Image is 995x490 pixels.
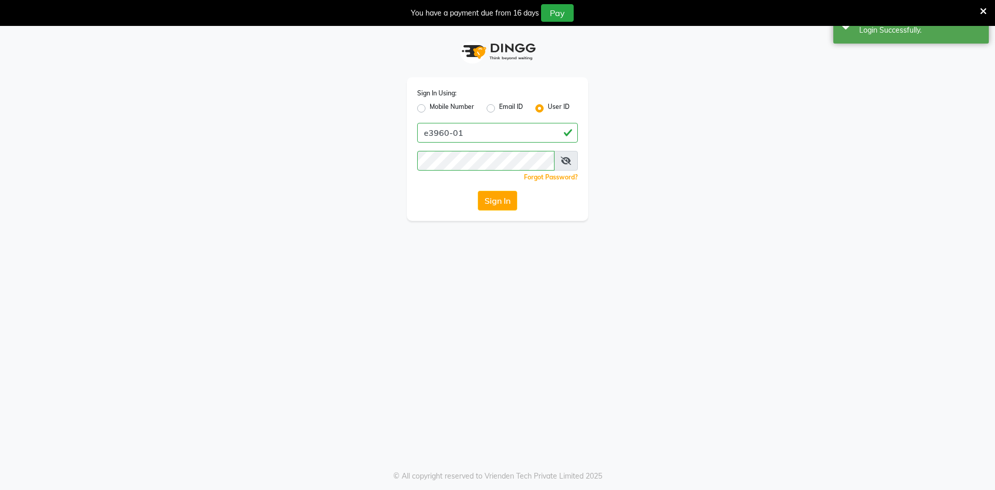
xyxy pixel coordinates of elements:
[456,36,539,67] img: logo1.svg
[499,102,523,115] label: Email ID
[548,102,570,115] label: User ID
[411,8,539,19] div: You have a payment due from 16 days
[859,25,981,36] div: Login Successfully.
[417,151,555,171] input: Username
[417,89,457,98] label: Sign In Using:
[478,191,517,211] button: Sign In
[541,4,574,22] button: Pay
[524,173,578,181] a: Forgot Password?
[417,123,578,143] input: Username
[430,102,474,115] label: Mobile Number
